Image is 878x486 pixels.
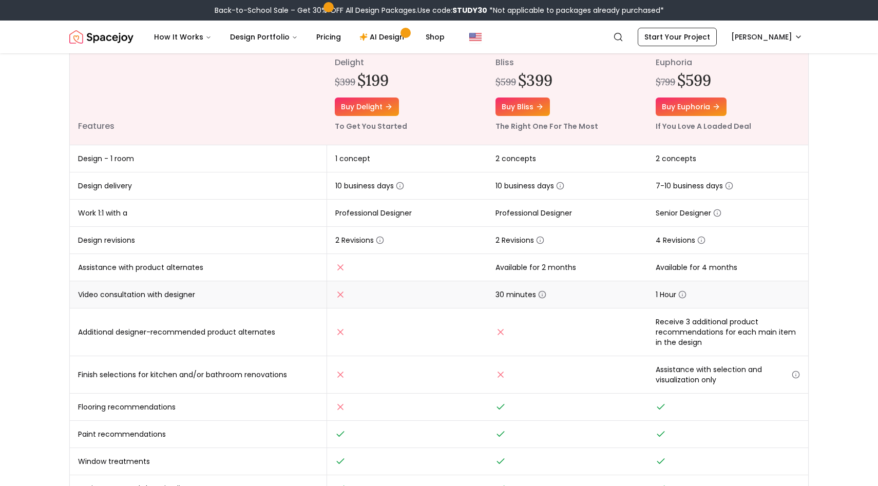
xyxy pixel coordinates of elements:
[69,21,809,53] nav: Global
[70,421,327,448] td: Paint recommendations
[495,121,598,131] small: The Right One For The Most
[335,153,370,164] span: 1 concept
[335,75,355,89] div: $399
[417,27,453,47] a: Shop
[146,27,220,47] button: How It Works
[495,75,516,89] div: $599
[146,27,453,47] nav: Main
[70,254,327,281] td: Assistance with product alternates
[469,31,482,43] img: United States
[656,181,733,191] span: 7-10 business days
[656,121,751,131] small: If You Love A Loaded Deal
[70,308,327,356] td: Additional designer-recommended product alternates
[351,27,415,47] a: AI Design
[335,208,412,218] span: Professional Designer
[70,200,327,227] td: Work 1:1 with a
[335,98,399,116] a: Buy delight
[656,56,800,69] p: euphoria
[656,75,675,89] div: $799
[70,145,327,172] td: Design - 1 room
[495,98,550,116] a: Buy bliss
[495,56,640,69] p: bliss
[308,27,349,47] a: Pricing
[70,281,327,308] td: Video consultation with designer
[70,448,327,475] td: Window treatments
[357,71,389,89] h2: $199
[335,235,384,245] span: 2 Revisions
[656,208,721,218] span: Senior Designer
[70,356,327,394] td: Finish selections for kitchen and/or bathroom renovations
[70,44,327,145] th: Features
[70,227,327,254] td: Design revisions
[70,394,327,421] td: Flooring recommendations
[487,5,664,15] span: *Not applicable to packages already purchased*
[725,28,809,46] button: [PERSON_NAME]
[335,181,404,191] span: 10 business days
[215,5,664,15] div: Back-to-School Sale – Get 30% OFF All Design Packages.
[452,5,487,15] b: STUDY30
[656,364,800,385] span: Assistance with selection and visualization only
[638,28,717,46] a: Start Your Project
[647,254,808,281] td: Available for 4 months
[656,289,686,300] span: 1 Hour
[417,5,487,15] span: Use code:
[487,254,648,281] td: Available for 2 months
[69,27,133,47] img: Spacejoy Logo
[495,208,572,218] span: Professional Designer
[222,27,306,47] button: Design Portfolio
[495,153,536,164] span: 2 concepts
[69,27,133,47] a: Spacejoy
[495,289,546,300] span: 30 minutes
[70,172,327,200] td: Design delivery
[656,153,696,164] span: 2 concepts
[647,308,808,356] td: Receive 3 additional product recommendations for each main item in the design
[656,98,727,116] a: Buy euphoria
[335,56,479,69] p: delight
[495,235,544,245] span: 2 Revisions
[335,121,407,131] small: To Get You Started
[656,235,705,245] span: 4 Revisions
[518,71,552,89] h2: $399
[677,71,711,89] h2: $599
[495,181,564,191] span: 10 business days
